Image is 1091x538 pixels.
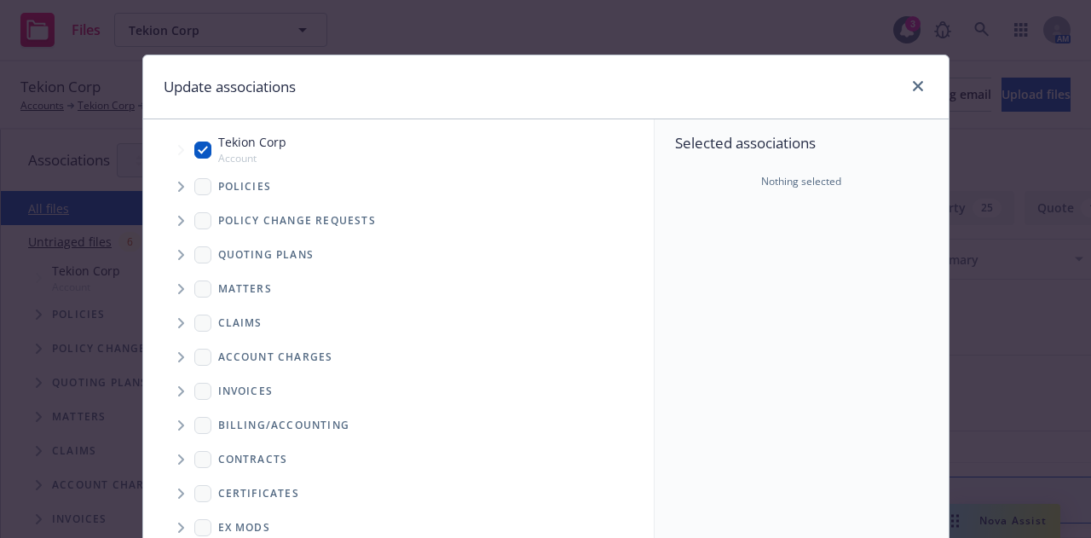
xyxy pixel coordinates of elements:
[218,216,376,226] span: Policy change requests
[218,250,315,260] span: Quoting plans
[164,76,296,98] h1: Update associations
[761,174,841,189] span: Nothing selected
[218,352,333,362] span: Account charges
[218,420,350,431] span: Billing/Accounting
[218,386,274,396] span: Invoices
[675,133,928,153] span: Selected associations
[908,76,928,96] a: close
[218,151,286,165] span: Account
[143,130,654,408] div: Tree Example
[218,182,272,192] span: Policies
[218,454,288,465] span: Contracts
[218,318,263,328] span: Claims
[218,489,299,499] span: Certificates
[218,133,286,151] span: Tekion Corp
[218,284,272,294] span: Matters
[218,523,270,533] span: Ex Mods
